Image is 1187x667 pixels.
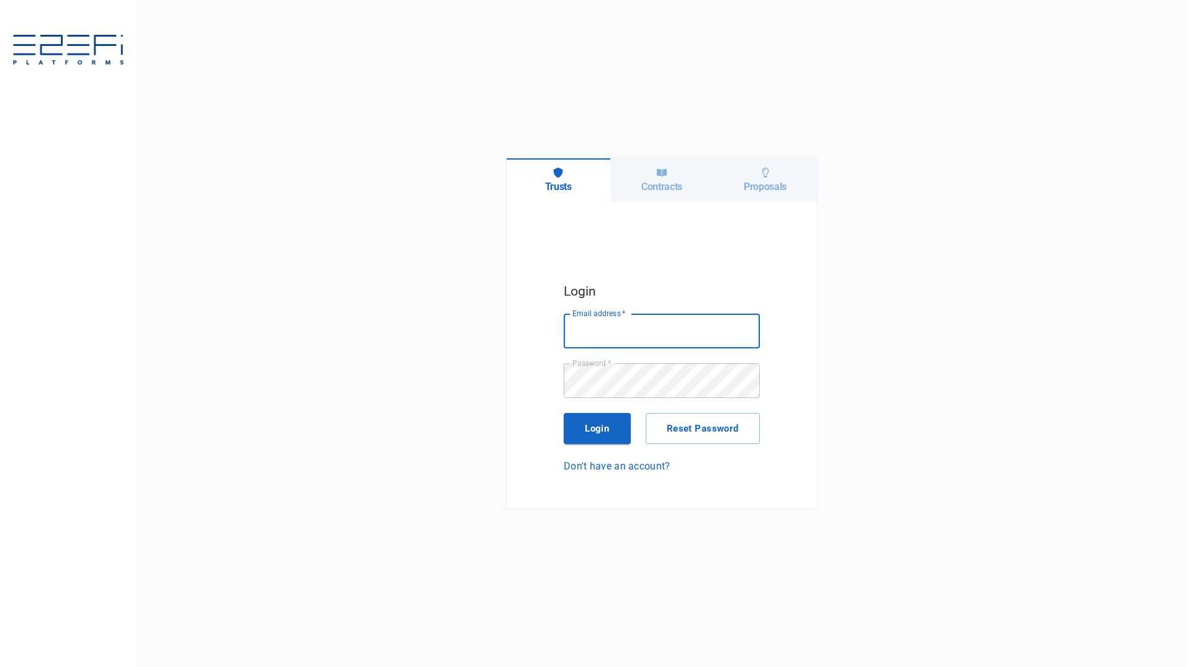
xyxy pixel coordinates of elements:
h6: Trusts [545,181,572,193]
label: Email address [572,308,626,319]
h6: Contracts [641,181,682,193]
a: Don't have an account? [564,459,760,473]
img: E2EFiPLATFORMS-7f06cbf9.svg [12,35,124,67]
button: Reset Password [646,413,760,444]
label: Password [572,358,611,368]
h5: Login [564,281,760,302]
h6: Proposals [744,181,787,193]
button: Login [564,413,631,444]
